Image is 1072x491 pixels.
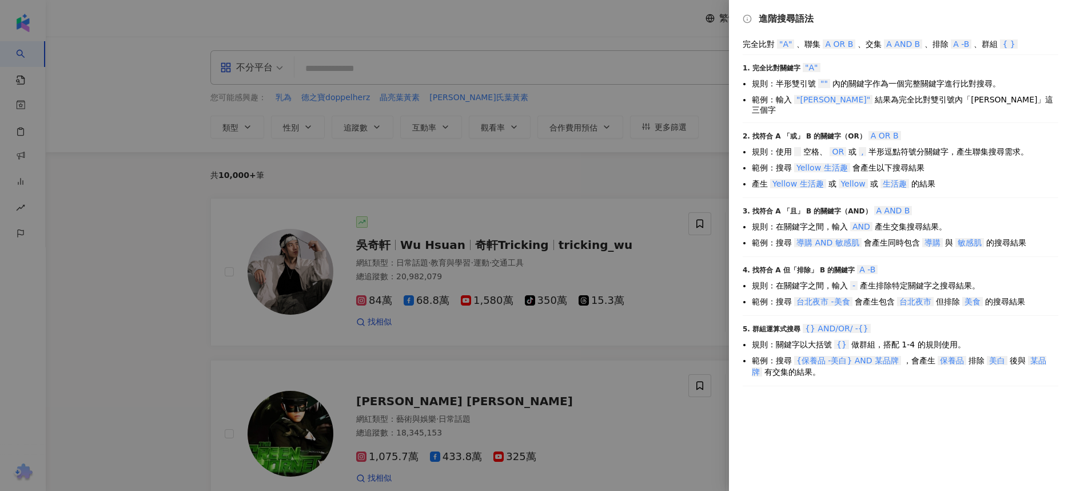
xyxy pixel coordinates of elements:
span: 台北夜市 -美食 [794,297,852,306]
li: 產生 或 或 的結果 [752,178,1058,189]
li: 規則：半形雙引號 內的關鍵字作為一個完整關鍵字進行比對搜尋。 [752,78,1058,89]
span: {} AND/OR/ -{} [803,324,871,333]
div: 完全比對 、聯集 、交集 、排除 、群組 [743,38,1058,50]
div: 1. 完全比對關鍵字 [743,62,1058,73]
div: 4. 找符合 A 但「排除」 B 的關鍵字 [743,264,1058,275]
div: 進階搜尋語法 [743,14,1058,24]
div: 5. 群組運算式搜尋 [743,323,1058,334]
li: 範例：搜尋 會產生包含 但排除 的搜尋結果 [752,296,1058,307]
div: 3. 找符合 A 「且」 B 的關鍵字（AND） [743,205,1058,216]
span: - [850,281,858,290]
li: 規則：使用 空格、 或 半形逗點符號分關鍵字，產生聯集搜尋需求。 [752,146,1058,157]
span: {保養品 -美白} AND 某品牌 [794,356,901,365]
li: 範例：搜尋 ，會產生 排除 後與 有交集的結果。 [752,355,1058,378]
span: Yellow [839,179,868,188]
li: 範例：輸入 結果為完全比對雙引號內「[PERSON_NAME]」這三個字 [752,94,1058,114]
span: A -B [951,39,971,49]
span: 生活趣 [880,179,909,188]
li: 規則：在關鍵字之間，輸入 產生交集搜尋結果。 [752,221,1058,232]
span: 敏感肌 [955,238,984,247]
span: "" [818,79,830,88]
span: 保養品 [938,356,966,365]
span: A AND B [874,206,912,215]
span: A AND B [884,39,922,49]
span: 台北夜市 [897,297,934,306]
div: 2. 找符合 A 「或」 B 的關鍵字（OR） [743,130,1058,141]
span: A OR B [868,131,901,140]
li: 範例：搜尋 會產生同時包含 與 的搜尋結果 [752,237,1058,248]
span: "A" [803,63,820,72]
span: "[PERSON_NAME]" [794,95,872,104]
span: A -B [857,265,878,274]
span: 美白 [987,356,1007,365]
li: 規則：關鍵字以大括號 做群組，搭配 1-4 的規則使用。 [752,339,1058,350]
span: "A" [777,39,794,49]
span: AND [850,222,872,231]
span: OR [830,147,846,156]
span: 導購 AND 敏感肌 [794,238,862,247]
li: 規則：在關鍵字之間，輸入 產生排除特定關鍵字之搜尋結果。 [752,280,1058,291]
span: 導購 [922,238,943,247]
span: 美食 [962,297,983,306]
span: Yellow 生活趣 [794,163,850,172]
li: 範例：搜尋 會產生以下搜尋結果 [752,162,1058,173]
span: , [859,147,866,156]
span: A OR B [823,39,855,49]
span: {} [834,340,849,349]
span: Yellow 生活趣 [770,179,826,188]
span: { } [1000,39,1017,49]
